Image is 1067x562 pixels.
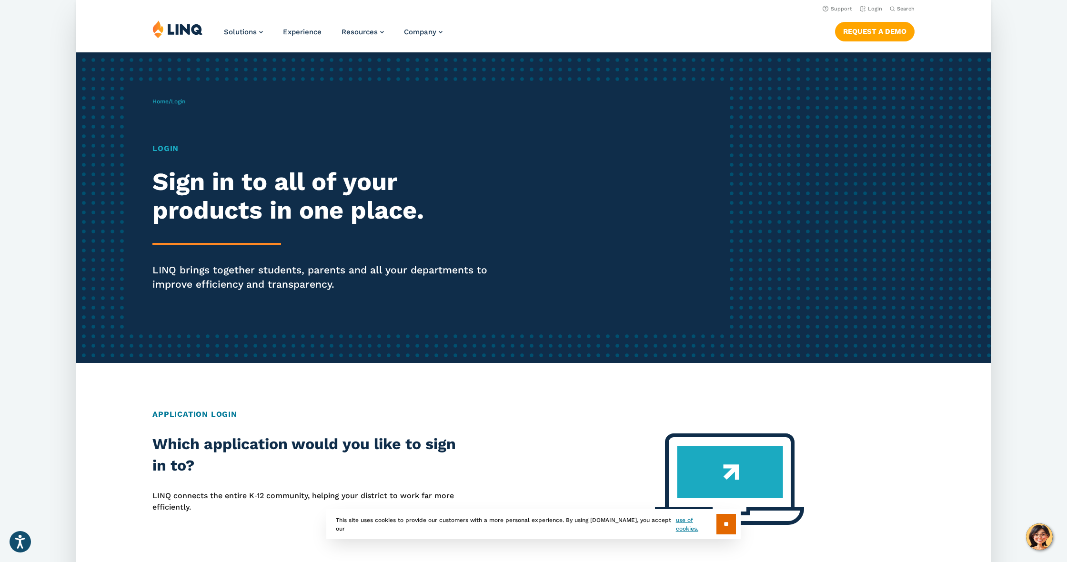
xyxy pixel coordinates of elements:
[823,6,852,12] a: Support
[342,28,378,36] span: Resources
[897,6,915,12] span: Search
[326,509,741,539] div: This site uses cookies to provide our customers with a more personal experience. By using [DOMAIN...
[152,263,505,291] p: LINQ brings together students, parents and all your departments to improve efficiency and transpa...
[224,28,257,36] span: Solutions
[676,516,716,533] a: use of cookies.
[404,28,443,36] a: Company
[152,20,203,38] img: LINQ | K‑12 Software
[224,28,263,36] a: Solutions
[404,28,436,36] span: Company
[152,409,915,420] h2: Application Login
[224,20,443,51] nav: Primary Navigation
[171,98,185,105] span: Login
[835,22,915,41] a: Request a Demo
[1026,523,1053,550] button: Hello, have a question? Let’s chat.
[152,98,169,105] a: Home
[152,490,457,513] p: LINQ connects the entire K‑12 community, helping your district to work far more efficiently.
[76,3,991,13] nav: Utility Navigation
[152,433,457,477] h2: Which application would you like to sign in to?
[152,98,185,105] span: /
[860,6,882,12] a: Login
[342,28,384,36] a: Resources
[890,5,915,12] button: Open Search Bar
[152,143,505,154] h1: Login
[835,20,915,41] nav: Button Navigation
[152,168,505,225] h2: Sign in to all of your products in one place.
[283,28,322,36] a: Experience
